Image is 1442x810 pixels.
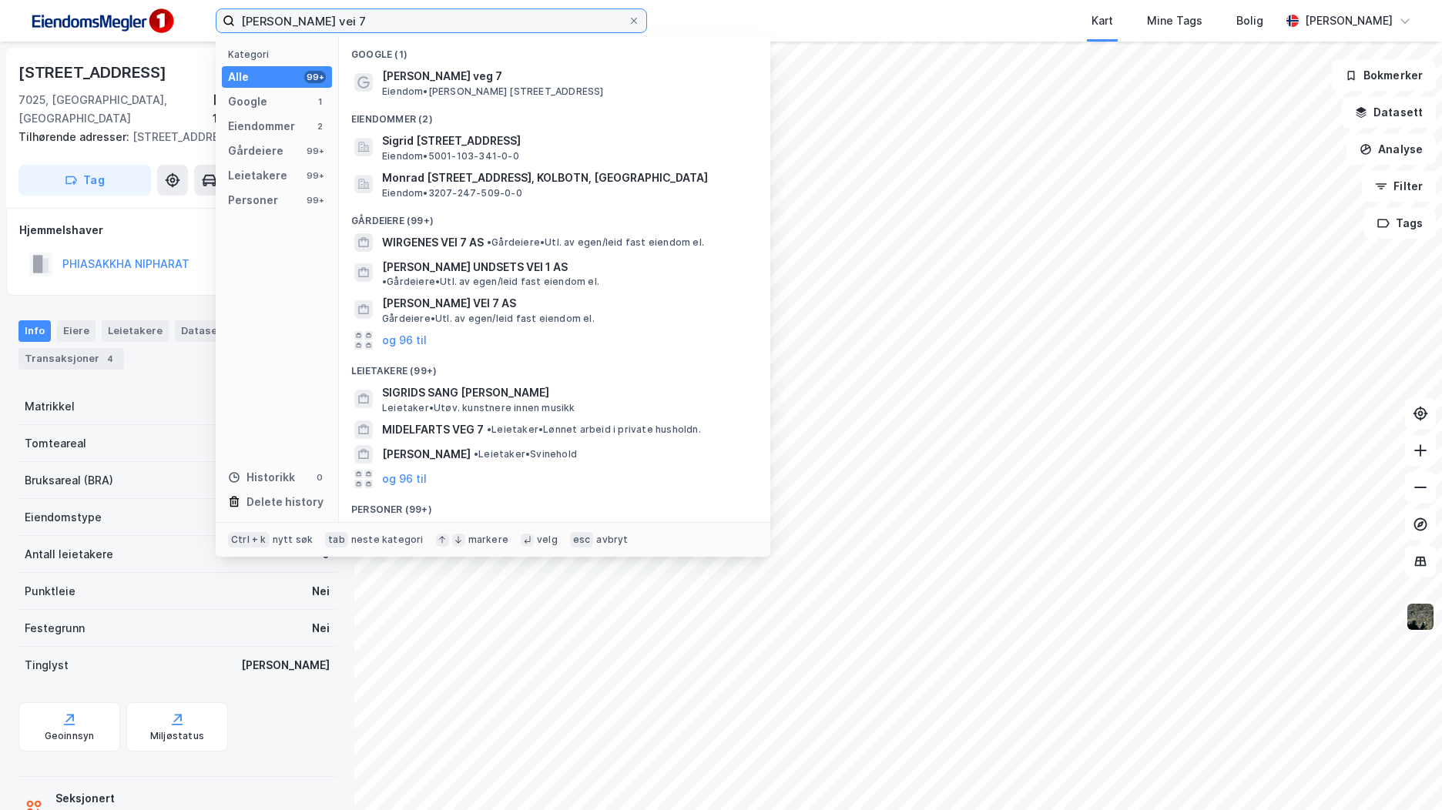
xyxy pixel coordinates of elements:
[45,730,95,742] div: Geoinnsyn
[175,320,233,342] div: Datasett
[382,420,484,439] span: MIDELFARTS VEG 7
[235,9,628,32] input: Søk på adresse, matrikkel, gårdeiere, leietakere eller personer
[382,470,427,488] button: og 96 til
[382,187,522,199] span: Eiendom • 3207-247-509-0-0
[228,92,267,111] div: Google
[1332,60,1436,91] button: Bokmerker
[304,71,326,83] div: 99+
[1362,171,1436,202] button: Filter
[18,320,51,342] div: Info
[304,145,326,157] div: 99+
[228,468,295,487] div: Historikk
[339,202,770,230] div: Gårdeiere (99+)
[25,656,69,674] div: Tinglyst
[228,49,332,60] div: Kategori
[25,619,85,638] div: Festegrunn
[382,132,752,150] span: Sigrid [STREET_ADDRESS]
[273,534,314,546] div: nytt søk
[25,508,102,527] div: Eiendomstype
[468,534,508,546] div: markere
[213,91,336,128] div: [GEOGRAPHIC_DATA], 103/460
[25,397,75,416] div: Matrikkel
[25,545,113,564] div: Antall leietakere
[487,423,701,436] span: Leietaker • Lønnet arbeid i private husholdn.
[1305,12,1393,30] div: [PERSON_NAME]
[339,101,770,129] div: Eiendommer (2)
[537,534,558,546] div: velg
[1236,12,1263,30] div: Bolig
[382,313,595,325] span: Gårdeiere • Utl. av egen/leid fast eiendom el.
[19,221,335,239] div: Hjemmelshaver
[474,448,478,460] span: •
[382,150,519,162] span: Eiendom • 5001-103-341-0-0
[474,448,577,460] span: Leietaker • Svinehold
[228,166,287,185] div: Leietakere
[312,582,330,601] div: Nei
[1342,97,1436,128] button: Datasett
[382,331,427,350] button: og 96 til
[314,120,326,132] div: 2
[314,95,326,108] div: 1
[596,534,628,546] div: avbryt
[1364,208,1436,239] button: Tags
[228,142,283,160] div: Gårdeiere
[102,351,118,367] div: 4
[18,128,324,146] div: [STREET_ADDRESS]
[382,85,604,98] span: Eiendom • [PERSON_NAME] [STREET_ADDRESS]
[351,534,424,546] div: neste kategori
[1346,134,1436,165] button: Analyse
[304,169,326,182] div: 99+
[325,532,348,547] div: tab
[150,730,204,742] div: Miljøstatus
[487,236,704,249] span: Gårdeiere • Utl. av egen/leid fast eiendom el.
[382,402,575,414] span: Leietaker • Utøv. kunstnere innen musikk
[382,445,471,464] span: [PERSON_NAME]
[339,353,770,380] div: Leietakere (99+)
[228,68,249,86] div: Alle
[18,130,132,143] span: Tilhørende adresser:
[18,165,151,196] button: Tag
[487,236,491,248] span: •
[25,582,75,601] div: Punktleie
[228,191,278,209] div: Personer
[314,471,326,484] div: 0
[382,67,752,85] span: [PERSON_NAME] veg 7
[57,320,96,342] div: Eiere
[382,383,752,402] span: SIGRIDS SANG [PERSON_NAME]
[25,434,86,453] div: Tomteareal
[18,60,169,85] div: [STREET_ADDRESS]
[18,348,124,370] div: Transaksjoner
[228,117,295,136] div: Eiendommer
[382,294,752,313] span: [PERSON_NAME] VEI 7 AS
[228,532,270,547] div: Ctrl + k
[1365,736,1442,810] div: Kontrollprogram for chat
[487,423,491,435] span: •
[1092,12,1113,30] div: Kart
[102,320,169,342] div: Leietakere
[312,619,330,638] div: Nei
[55,789,253,808] div: Seksjonert
[382,233,484,252] span: WIRGENES VEI 7 AS
[1406,602,1435,631] img: 9k=
[382,258,568,276] span: [PERSON_NAME] UNDSETS VEI 1 AS
[304,194,326,206] div: 99+
[18,91,213,128] div: 7025, [GEOGRAPHIC_DATA], [GEOGRAPHIC_DATA]
[1147,12,1202,30] div: Mine Tags
[570,532,594,547] div: esc
[246,493,324,511] div: Delete history
[25,471,113,490] div: Bruksareal (BRA)
[25,4,179,38] img: F4PB6Px+NJ5v8B7XTbfpPpyloAAAAASUVORK5CYII=
[382,276,387,287] span: •
[382,169,752,187] span: Monrad [STREET_ADDRESS], KOLBOTN, [GEOGRAPHIC_DATA]
[382,276,599,288] span: Gårdeiere • Utl. av egen/leid fast eiendom el.
[339,36,770,64] div: Google (1)
[1365,736,1442,810] iframe: Chat Widget
[339,491,770,519] div: Personer (99+)
[241,656,330,674] div: [PERSON_NAME]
